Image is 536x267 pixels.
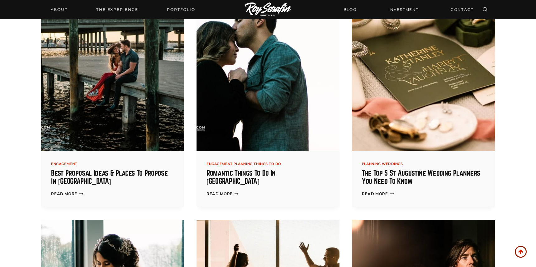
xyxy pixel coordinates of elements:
span: | [362,162,403,166]
nav: Primary Navigation [47,5,199,14]
a: Engagement [51,162,77,166]
a: Read More [362,191,394,197]
a: Read More [206,191,239,197]
a: Read More [51,191,83,197]
a: THE EXPERIENCE [92,5,142,14]
a: Scroll to top [515,246,527,258]
a: About [47,5,71,14]
a: BLOG [340,4,360,15]
button: View Search Form [481,5,489,14]
a: CONTACT [447,4,477,15]
a: Weddings [382,162,403,166]
a: planning [234,162,252,166]
nav: Secondary Navigation [340,4,477,15]
a: Things to Do [254,162,281,166]
a: planning [362,162,381,166]
a: The Top 5 St Augustine Wedding Planners You Need to Know [362,170,480,185]
a: Portfolio [163,5,199,14]
a: Best Proposal Ideas & Places to Propose in [GEOGRAPHIC_DATA] [51,170,168,185]
a: Engagement [206,162,233,166]
a: INVESTMENT [385,4,423,15]
span: | | [206,162,281,166]
a: Romantic Things to do in [GEOGRAPHIC_DATA] [206,170,276,185]
img: Logo of Roy Serafin Photo Co., featuring stylized text in white on a light background, representi... [245,2,291,17]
